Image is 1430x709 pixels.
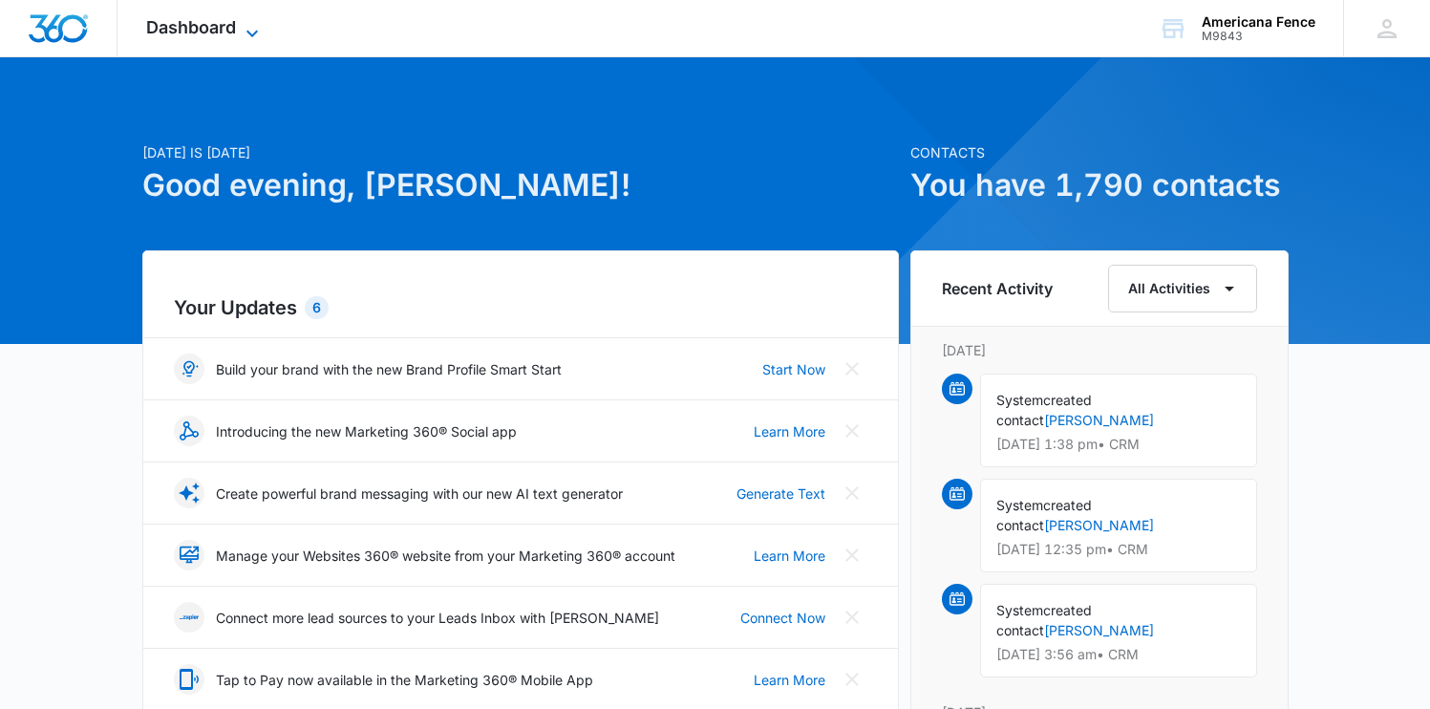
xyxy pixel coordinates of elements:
[142,162,899,208] h1: Good evening, [PERSON_NAME]!
[754,670,825,690] a: Learn More
[942,277,1053,300] h6: Recent Activity
[996,543,1241,556] p: [DATE] 12:35 pm • CRM
[996,602,1043,618] span: System
[305,296,329,319] div: 6
[1044,517,1154,533] a: [PERSON_NAME]
[910,142,1289,162] p: Contacts
[142,142,899,162] p: [DATE] is [DATE]
[910,162,1289,208] h1: You have 1,790 contacts
[216,421,517,441] p: Introducing the new Marketing 360® Social app
[1202,14,1315,30] div: account name
[837,478,867,508] button: Close
[837,416,867,446] button: Close
[996,392,1043,408] span: System
[754,546,825,566] a: Learn More
[942,340,1257,360] p: [DATE]
[996,497,1092,533] span: created contact
[216,608,659,628] p: Connect more lead sources to your Leads Inbox with [PERSON_NAME]
[996,438,1241,451] p: [DATE] 1:38 pm • CRM
[1108,265,1257,312] button: All Activities
[146,17,236,37] span: Dashboard
[837,540,867,570] button: Close
[216,359,562,379] p: Build your brand with the new Brand Profile Smart Start
[174,293,867,322] h2: Your Updates
[736,483,825,504] a: Generate Text
[216,670,593,690] p: Tap to Pay now available in the Marketing 360® Mobile App
[996,392,1092,428] span: created contact
[216,483,623,504] p: Create powerful brand messaging with our new AI text generator
[740,608,825,628] a: Connect Now
[1044,622,1154,638] a: [PERSON_NAME]
[996,648,1241,661] p: [DATE] 3:56 am • CRM
[837,354,867,384] button: Close
[996,602,1092,638] span: created contact
[837,664,867,695] button: Close
[837,602,867,633] button: Close
[1202,30,1315,43] div: account id
[216,546,675,566] p: Manage your Websites 360® website from your Marketing 360® account
[1044,412,1154,428] a: [PERSON_NAME]
[762,359,825,379] a: Start Now
[996,497,1043,513] span: System
[754,421,825,441] a: Learn More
